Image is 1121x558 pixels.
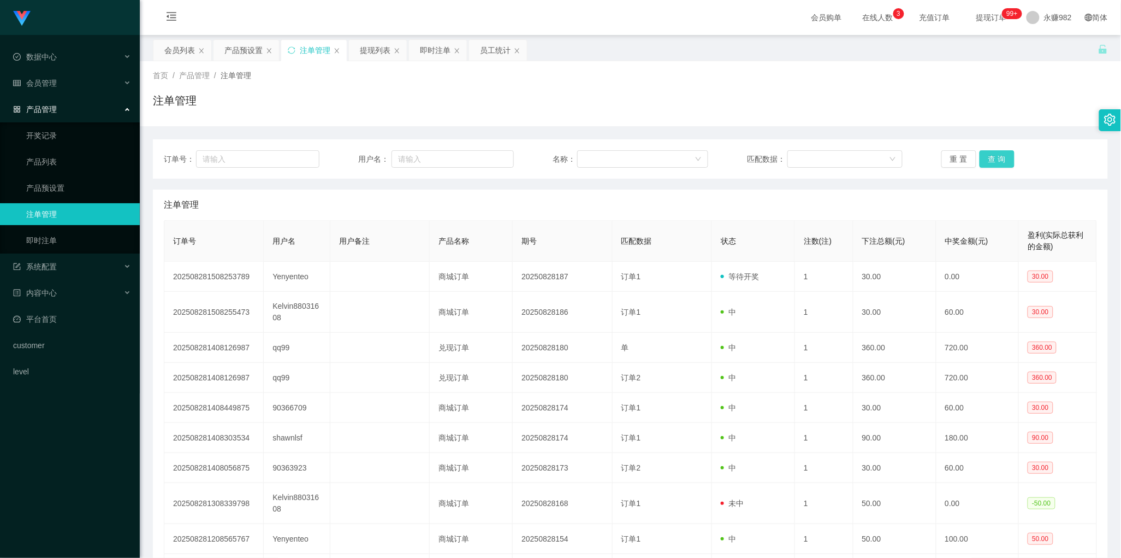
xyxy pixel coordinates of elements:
[221,71,251,80] span: 注单管理
[214,71,216,80] span: /
[13,308,131,330] a: 图标: dashboard平台首页
[179,71,210,80] span: 产品管理
[893,8,904,19] sup: 3
[936,363,1019,393] td: 720.00
[553,154,577,165] span: 名称：
[513,333,612,363] td: 20250828180
[936,524,1019,554] td: 100.00
[1028,372,1057,384] span: 360.00
[1028,271,1053,283] span: 30.00
[26,203,131,225] a: 注单管理
[513,292,612,333] td: 20250828186
[13,262,57,271] span: 系统配置
[430,292,513,333] td: 商城订单
[897,8,900,19] p: 3
[26,177,131,199] a: 产品预设置
[454,48,460,54] i: 图标: close
[857,14,899,21] span: 在线人数
[721,373,736,382] span: 中
[26,125,131,146] a: 开奖记录
[695,156,702,163] i: 图标: down
[480,40,511,61] div: 员工统计
[936,393,1019,423] td: 60.00
[198,48,205,54] i: 图标: close
[264,453,330,483] td: 90363923
[621,463,641,472] span: 订单2
[804,237,832,245] span: 注数(注)
[1028,497,1055,509] span: -50.00
[621,308,641,316] span: 订单1
[26,151,131,173] a: 产品列表
[13,52,57,61] span: 数据中心
[1104,114,1116,126] i: 图标: setting
[721,272,759,281] span: 等待开奖
[795,292,853,333] td: 1
[334,48,340,54] i: 图标: close
[164,198,199,212] span: 注单管理
[430,262,513,292] td: 商城订单
[795,262,853,292] td: 1
[853,483,936,524] td: 50.00
[621,272,641,281] span: 订单1
[514,48,520,54] i: 图标: close
[980,150,1015,168] button: 查 询
[1028,402,1053,414] span: 30.00
[13,289,57,297] span: 内容中心
[936,333,1019,363] td: 720.00
[164,333,264,363] td: 202508281408126987
[621,237,652,245] span: 匹配数据
[621,403,641,412] span: 订单1
[795,333,853,363] td: 1
[721,433,736,442] span: 中
[164,363,264,393] td: 202508281408126987
[513,423,612,453] td: 20250828174
[164,453,264,483] td: 202508281408056875
[747,154,787,165] span: 匹配数据：
[862,237,905,245] span: 下注总额(元)
[795,363,853,393] td: 1
[914,14,956,21] span: 充值订单
[936,453,1019,483] td: 60.00
[288,46,295,54] i: 图标: sync
[164,524,264,554] td: 202508281208565767
[853,333,936,363] td: 360.00
[153,92,197,109] h1: 注单管理
[430,483,513,524] td: 商城订单
[941,150,976,168] button: 重 置
[13,105,21,113] i: 图标: appstore-o
[513,453,612,483] td: 20250828173
[196,150,319,168] input: 请输入
[300,40,330,61] div: 注单管理
[513,363,612,393] td: 20250828180
[164,423,264,453] td: 202508281408303534
[513,262,612,292] td: 20250828187
[853,423,936,453] td: 90.00
[853,393,936,423] td: 30.00
[13,11,31,26] img: logo.9652507e.png
[264,333,330,363] td: qq99
[721,534,736,543] span: 中
[266,48,272,54] i: 图标: close
[853,524,936,554] td: 50.00
[936,483,1019,524] td: 0.00
[621,373,641,382] span: 订单2
[224,40,263,61] div: 产品预设置
[360,40,390,61] div: 提现列表
[795,423,853,453] td: 1
[394,48,400,54] i: 图标: close
[392,150,514,168] input: 请输入
[264,393,330,423] td: 90366709
[1028,432,1053,444] span: 90.00
[513,483,612,524] td: 20250828168
[795,483,853,524] td: 1
[936,423,1019,453] td: 180.00
[936,262,1019,292] td: 0.00
[430,363,513,393] td: 兑现订单
[889,156,896,163] i: 图标: down
[971,14,1012,21] span: 提现订单
[358,154,392,165] span: 用户名：
[430,393,513,423] td: 商城订单
[264,483,330,524] td: Kelvin88031608
[420,40,450,61] div: 即时注单
[430,524,513,554] td: 商城订单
